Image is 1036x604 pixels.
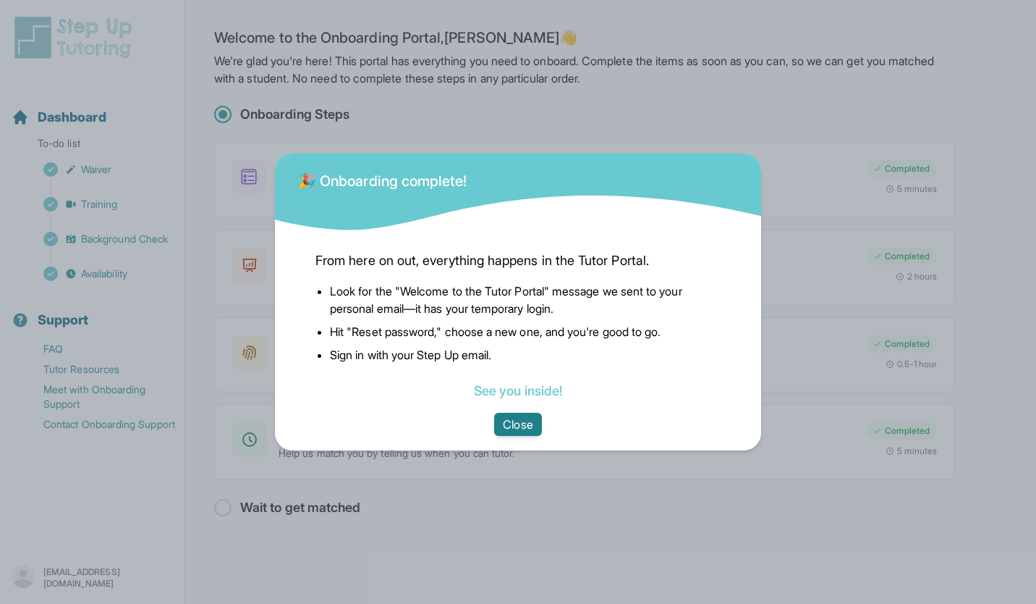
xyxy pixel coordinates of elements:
li: Sign in with your Step Up email. [330,346,721,364]
div: 🎉 Onboarding complete! [298,162,467,191]
li: Hit "Reset password," choose a new one, and you're good to go. [330,323,721,340]
button: Close [494,413,541,436]
span: From here on out, everything happens in the Tutor Portal. [315,251,721,271]
li: Look for the "Welcome to the Tutor Portal" message we sent to your personal email—it has your tem... [330,282,721,317]
a: See you inside! [474,383,562,398]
